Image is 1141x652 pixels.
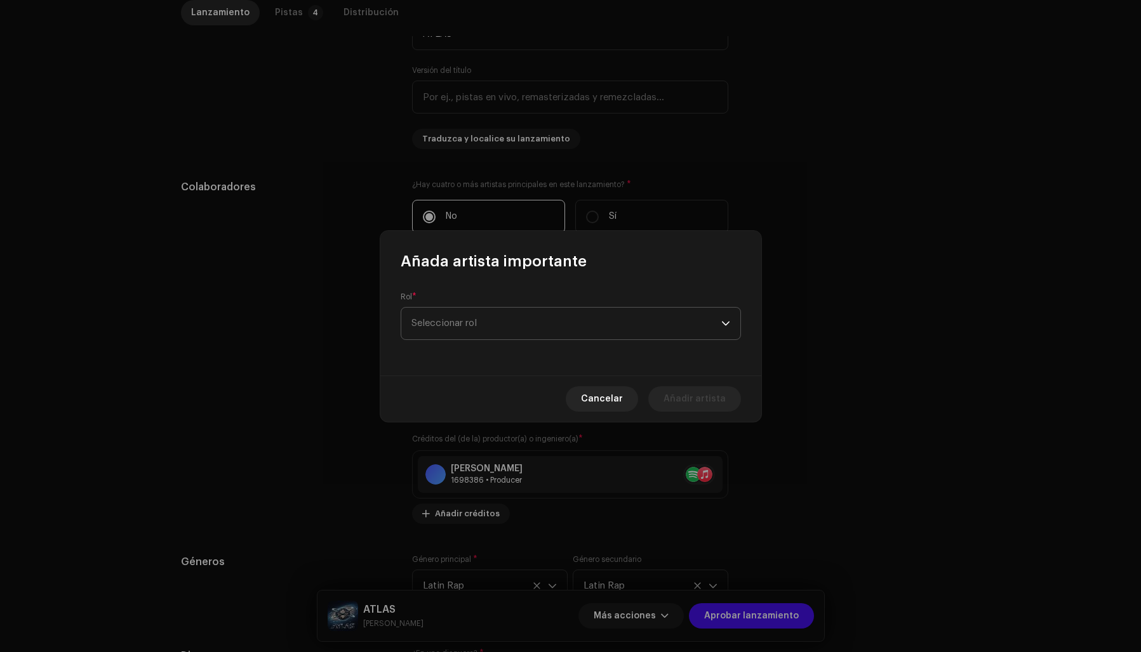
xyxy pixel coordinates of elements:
label: Rol [401,292,417,302]
button: Cancelar [566,386,638,412]
span: Añadir artista [664,386,726,412]
div: dropdown trigger [721,308,730,339]
span: Seleccionar rol [411,308,721,339]
span: Añada artista importante [401,251,587,271]
span: Cancelar [581,386,623,412]
button: Añadir artista [648,386,741,412]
